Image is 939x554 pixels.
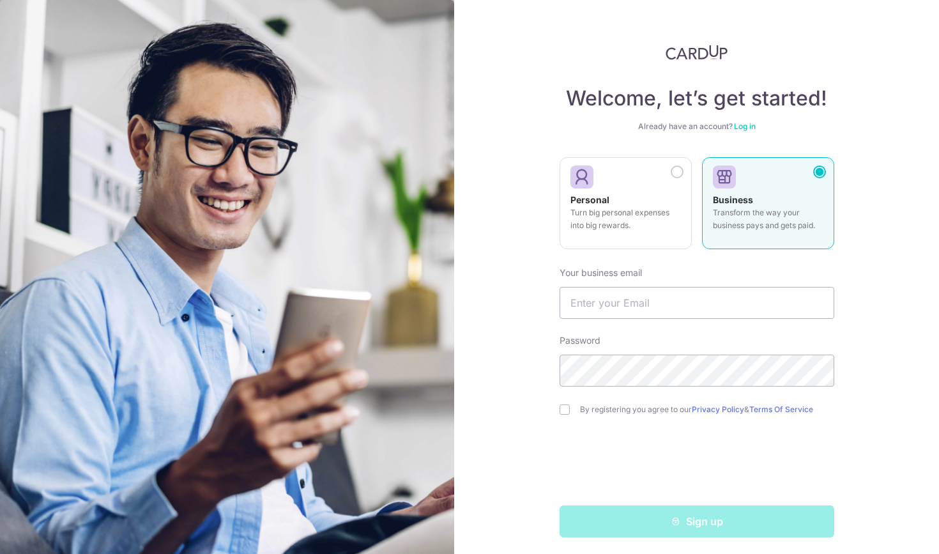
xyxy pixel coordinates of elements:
a: Log in [734,121,756,131]
h4: Welcome, let’s get started! [560,86,834,111]
a: Privacy Policy [692,404,744,414]
a: Personal Turn big personal expenses into big rewards. [560,157,692,257]
strong: Business [713,194,753,205]
label: By registering you agree to our & [580,404,834,415]
a: Business Transform the way your business pays and gets paid. [702,157,834,257]
iframe: reCAPTCHA [600,440,794,490]
input: Enter your Email [560,287,834,319]
a: Terms Of Service [749,404,813,414]
img: CardUp Logo [666,45,728,60]
p: Transform the way your business pays and gets paid. [713,206,823,232]
p: Turn big personal expenses into big rewards. [570,206,681,232]
div: Already have an account? [560,121,834,132]
label: Your business email [560,266,642,279]
label: Password [560,334,600,347]
strong: Personal [570,194,609,205]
